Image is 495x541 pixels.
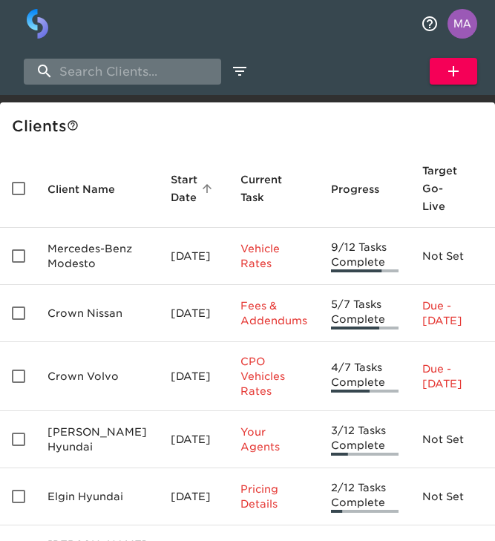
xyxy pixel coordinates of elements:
[240,241,307,271] p: Vehicle Rates
[36,411,159,468] td: [PERSON_NAME] Hyundai
[422,298,476,328] p: Due - [DATE]
[171,171,217,206] span: Start Date
[159,342,229,411] td: [DATE]
[159,285,229,342] td: [DATE]
[24,59,221,85] input: search
[12,114,489,138] div: Client s
[410,228,488,285] td: Not Set
[36,228,159,285] td: Mercedes-Benz Modesto
[319,411,410,468] td: 3/12 Tasks Complete
[240,171,288,206] span: This is the next Task in this Hub that should be completed
[410,468,488,525] td: Not Set
[319,285,410,342] td: 5/7 Tasks Complete
[319,342,410,411] td: 4/7 Tasks Complete
[36,468,159,525] td: Elgin Hyundai
[27,9,48,39] img: logo
[67,119,79,131] svg: This is a list of all of your clients and clients shared with you
[331,180,399,198] span: Progress
[319,468,410,525] td: 2/12 Tasks Complete
[240,298,307,328] p: Fees & Addendums
[448,9,477,39] img: Profile
[240,482,307,511] p: Pricing Details
[422,162,476,215] span: Target Go-Live
[227,59,252,84] button: edit
[36,342,159,411] td: Crown Volvo
[47,180,134,198] span: Client Name
[159,228,229,285] td: [DATE]
[410,411,488,468] td: Not Set
[36,285,159,342] td: Crown Nissan
[159,468,229,525] td: [DATE]
[412,6,448,42] button: notifications
[240,171,307,206] span: Current Task
[422,162,457,215] span: Calculated based on the start date and the duration of all Tasks contained in this Hub.
[159,411,229,468] td: [DATE]
[240,354,307,399] p: CPO Vehicles Rates
[240,424,307,454] p: Your Agents
[422,361,476,391] p: Due - [DATE]
[319,228,410,285] td: 9/12 Tasks Complete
